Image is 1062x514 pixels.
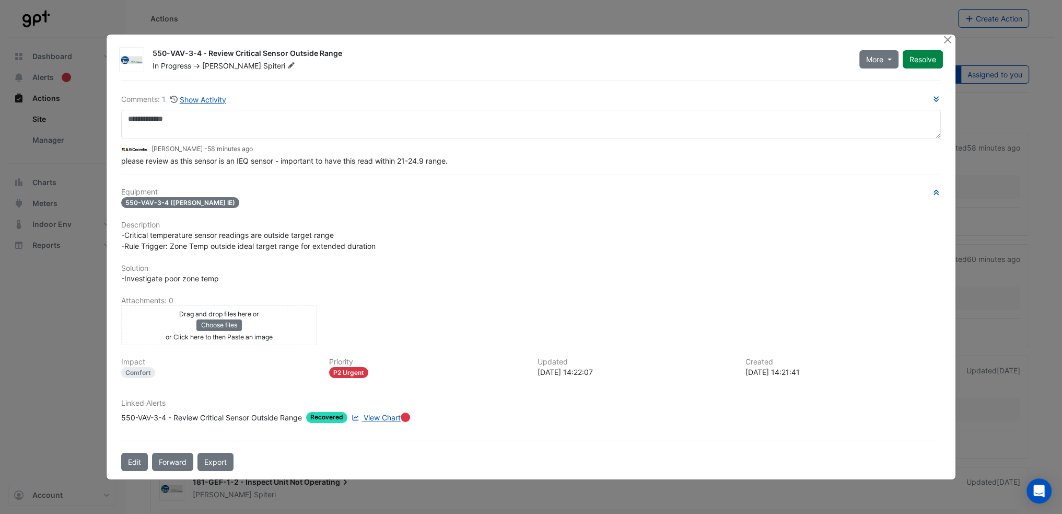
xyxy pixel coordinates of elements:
h6: Description [121,221,940,230]
span: -Investigate poor zone temp [121,274,219,283]
div: Open Intercom Messenger [1026,478,1052,504]
button: More [859,50,898,68]
span: [PERSON_NAME] [202,61,261,70]
div: [DATE] 14:22:07 [537,367,732,378]
h6: Impact [121,358,317,367]
small: or Click here to then Paste an image [166,333,273,341]
h6: Linked Alerts [121,399,940,408]
span: -Critical temperature sensor readings are outside target range -Rule Trigger: Zone Temp outside i... [121,231,376,250]
h6: Updated [537,358,732,367]
span: 2025-09-18 14:22:07 [207,145,253,153]
button: Close [942,35,953,45]
img: D&E Air Conditioning [120,55,144,65]
h6: Priority [329,358,524,367]
span: -> [193,61,200,70]
a: Export [197,453,234,471]
h6: Created [745,358,941,367]
span: please review as this sensor is an IEQ sensor - important to have this read within 21-24.9 range. [121,156,448,165]
small: Drag and drop files here or [179,310,259,318]
div: [DATE] 14:21:41 [745,367,941,378]
div: Comments: 1 [121,94,227,106]
span: 550-VAV-3-4 ([PERSON_NAME] IE) [121,197,239,208]
h6: Equipment [121,188,940,197]
h6: Attachments: 0 [121,296,940,305]
span: More [866,54,883,65]
button: Choose files [196,319,242,331]
button: Edit [121,453,148,471]
img: AG Coombs [121,144,147,155]
div: 550-VAV-3-4 - Review Critical Sensor Outside Range [153,48,847,61]
button: Forward [152,453,193,471]
span: View Chart [364,413,401,422]
a: View Chart [349,412,401,423]
h6: Solution [121,264,940,273]
span: Recovered [306,412,347,423]
div: 550-VAV-3-4 - Review Critical Sensor Outside Range [121,412,302,423]
span: In Progress [153,61,191,70]
div: P2 Urgent [329,367,368,378]
span: Spiteri [263,61,297,71]
button: Show Activity [170,94,227,106]
div: Tooltip anchor [401,413,410,422]
small: [PERSON_NAME] - [151,144,253,154]
div: Comfort [121,367,155,378]
button: Resolve [903,50,943,68]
